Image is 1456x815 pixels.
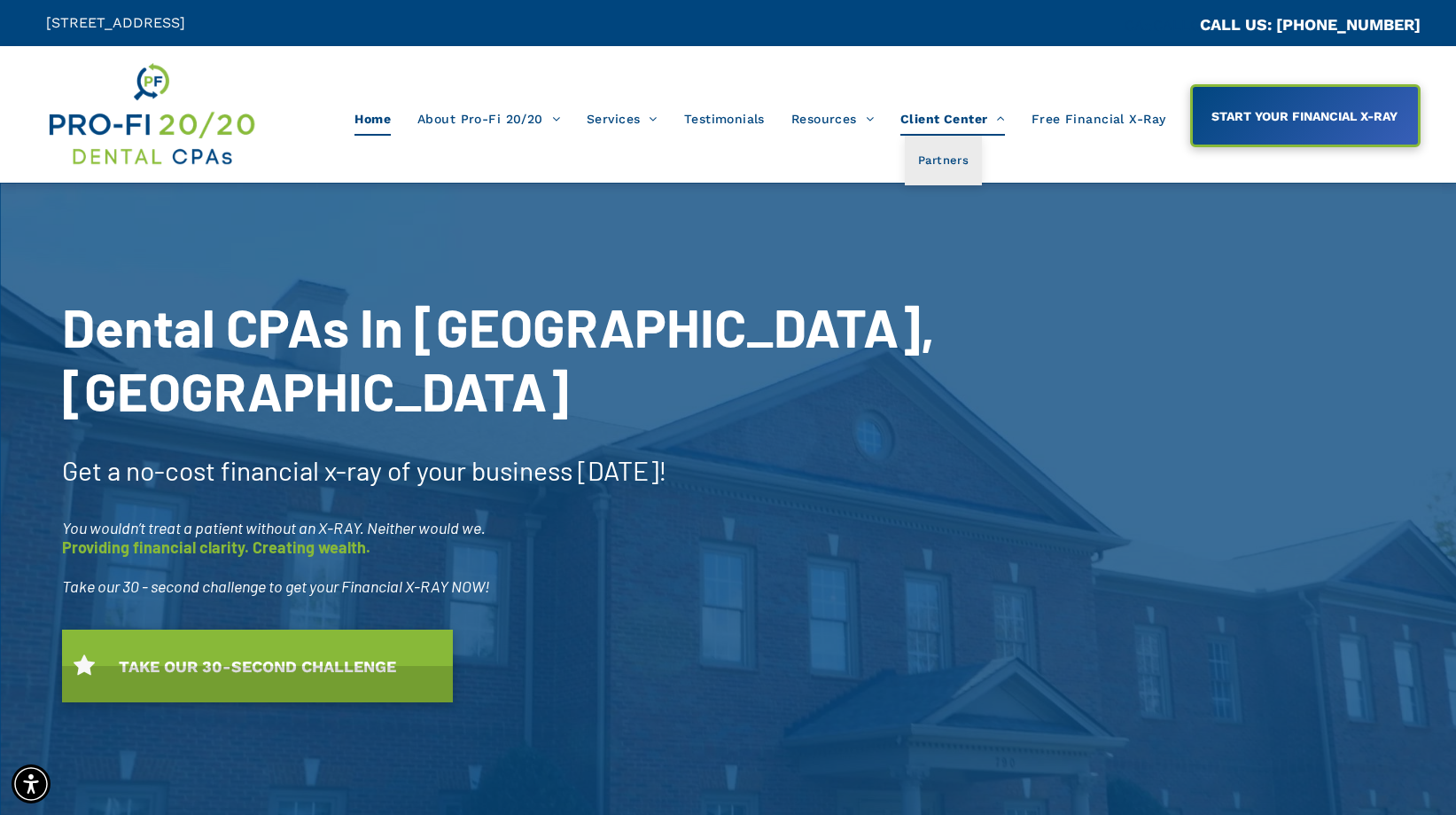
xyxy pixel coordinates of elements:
[62,537,370,557] span: Providing financial clarity. Creating wealth.
[46,14,185,31] span: [STREET_ADDRESS]
[918,149,969,172] span: Partners
[1200,15,1421,34] a: CALL US: [PHONE_NUMBER]
[778,102,887,136] a: Resources
[1205,100,1404,132] span: START YOUR FINANCIAL X-RAY
[671,102,778,136] a: Testimonials
[113,648,402,685] span: TAKE OUR 30-SECOND CHALLENGE
[387,454,667,486] span: of your business [DATE]!
[62,630,453,702] a: TAKE OUR 30-SECOND CHALLENGE
[1190,84,1421,147] a: START YOUR FINANCIAL X-RAY
[905,136,982,185] a: Partners
[62,454,121,486] span: Get a
[573,102,671,136] a: Services
[1018,102,1179,136] a: Free Financial X-Ray
[887,102,1018,136] a: Client Center
[62,576,490,596] span: Take our 30 - second challenge to get your Financial X-RAY NOW!
[12,764,51,803] div: Accessibility Menu
[126,454,382,486] span: no-cost financial x-ray
[1125,17,1200,34] span: CA::CALLC
[46,59,257,169] img: Get Dental CPA Consulting, Bookkeeping, & Bank Loans
[62,518,486,537] span: You wouldn’t treat a patient without an X-RAY. Neither would we.
[62,294,935,422] span: Dental CPAs In [GEOGRAPHIC_DATA], [GEOGRAPHIC_DATA]
[900,102,1005,136] span: Client Center
[341,102,404,136] a: Home
[404,102,573,136] a: About Pro-Fi 20/20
